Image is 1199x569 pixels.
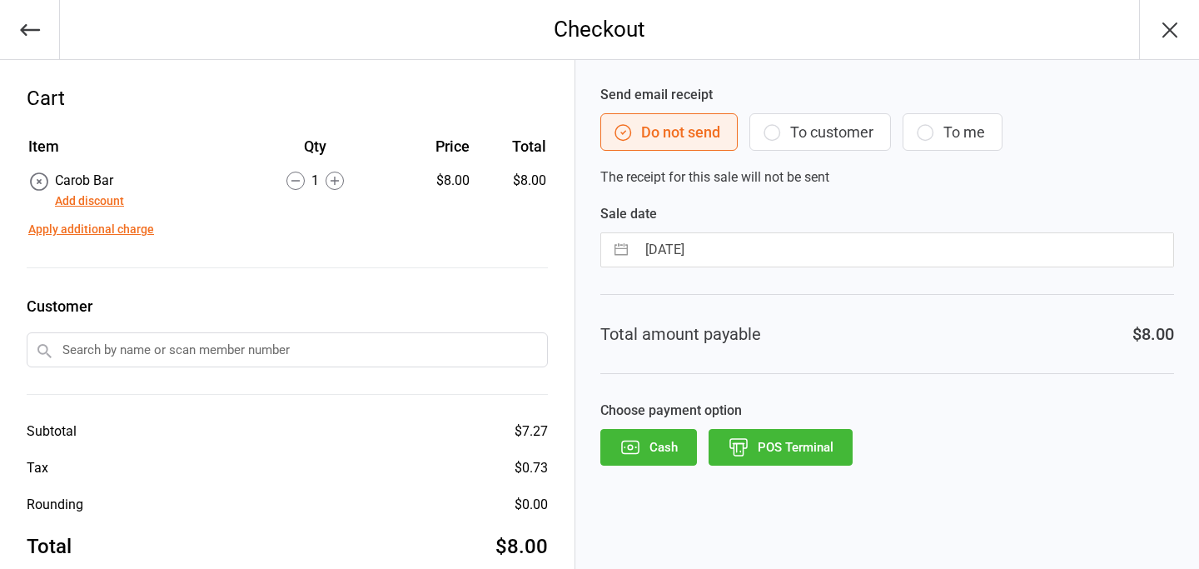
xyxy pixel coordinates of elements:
[27,495,83,515] div: Rounding
[476,135,547,169] th: Total
[903,113,1002,151] button: To me
[28,221,154,238] button: Apply additional charge
[600,401,1174,421] label: Choose payment option
[27,422,77,442] div: Subtotal
[515,495,548,515] div: $0.00
[55,172,113,188] span: Carob Bar
[515,422,548,442] div: $7.27
[709,429,853,466] button: POS Terminal
[600,85,1174,187] div: The receipt for this sale will not be sent
[27,83,548,113] div: Cart
[495,532,548,562] div: $8.00
[1132,322,1174,347] div: $8.00
[237,171,391,191] div: 1
[55,192,124,210] button: Add discount
[27,295,548,317] label: Customer
[394,135,470,157] div: Price
[515,458,548,478] div: $0.73
[600,429,697,466] button: Cash
[600,85,1174,105] label: Send email receipt
[27,532,72,562] div: Total
[749,113,891,151] button: To customer
[600,204,1174,224] label: Sale date
[28,135,236,169] th: Item
[237,135,391,169] th: Qty
[476,171,547,211] td: $8.00
[394,171,470,191] div: $8.00
[600,322,761,347] div: Total amount payable
[600,113,738,151] button: Do not send
[27,332,548,367] input: Search by name or scan member number
[27,458,48,478] div: Tax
